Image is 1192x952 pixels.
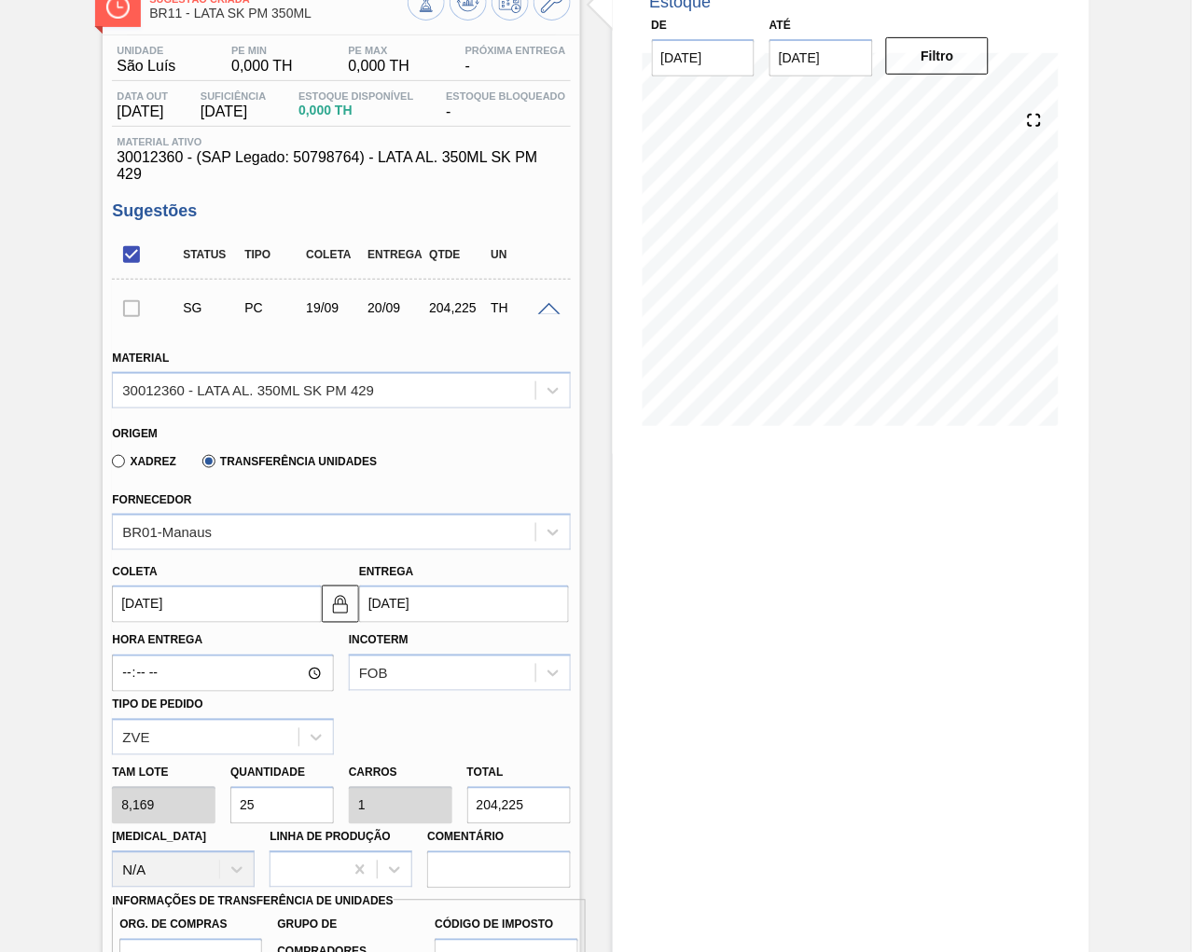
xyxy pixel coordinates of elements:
[231,45,293,56] span: PE MIN
[301,248,367,261] div: Coleta
[240,248,305,261] div: Tipo
[349,634,409,647] label: Incoterm
[112,352,169,365] label: Material
[322,586,359,623] button: locked
[329,593,352,615] img: locked
[122,524,212,540] div: BR01-Manaus
[201,90,266,102] span: Suficiência
[202,455,377,468] label: Transferência Unidades
[349,766,397,780] label: Carros
[112,760,215,787] label: Tam lote
[652,39,755,76] input: dd/mm/yyyy
[424,300,490,315] div: 204,225
[769,39,873,76] input: dd/mm/yyyy
[270,831,391,844] label: Linha de Produção
[301,300,367,315] div: 19/09/2025
[117,103,168,120] span: [DATE]
[465,45,566,56] span: Próxima Entrega
[230,766,305,780] label: Quantidade
[435,912,577,939] label: Código de Imposto
[240,300,305,315] div: Pedido de Compra
[112,628,334,655] label: Hora Entrega
[112,566,157,579] label: Coleta
[117,58,175,75] span: São Luís
[112,455,176,468] label: Xadrez
[231,58,293,75] span: 0,000 TH
[467,766,504,780] label: Total
[112,201,570,221] h3: Sugestões
[359,586,569,623] input: dd/mm/yyyy
[201,103,266,120] span: [DATE]
[348,45,409,56] span: PE MAX
[112,427,158,440] label: Origem
[149,7,407,21] span: BR11 - LATA SK PM 350ML
[427,824,570,851] label: Comentário
[486,300,551,315] div: TH
[461,45,571,75] div: -
[178,248,243,261] div: Status
[446,90,565,102] span: Estoque Bloqueado
[122,729,149,745] div: ZVE
[119,912,262,939] label: Org. de Compras
[112,831,206,844] label: [MEDICAL_DATA]
[359,666,388,682] div: FOB
[298,90,413,102] span: Estoque Disponível
[178,300,243,315] div: Sugestão Criada
[112,586,322,623] input: dd/mm/yyyy
[117,149,565,183] span: 30012360 - (SAP Legado: 50798764) - LATA AL. 350ML SK PM 429
[117,90,168,102] span: Data out
[652,19,668,32] label: De
[122,382,374,398] div: 30012360 - LATA AL. 350ML SK PM 429
[112,698,202,711] label: Tipo de pedido
[112,895,394,908] label: Informações de Transferência de Unidades
[486,248,551,261] div: UN
[441,90,570,120] div: -
[298,103,413,117] span: 0,000 TH
[886,37,990,75] button: Filtro
[363,300,428,315] div: 20/09/2025
[348,58,409,75] span: 0,000 TH
[424,248,490,261] div: Qtde
[769,19,791,32] label: Até
[117,136,565,147] span: Material ativo
[359,566,414,579] label: Entrega
[363,248,428,261] div: Entrega
[112,493,191,506] label: Fornecedor
[117,45,175,56] span: Unidade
